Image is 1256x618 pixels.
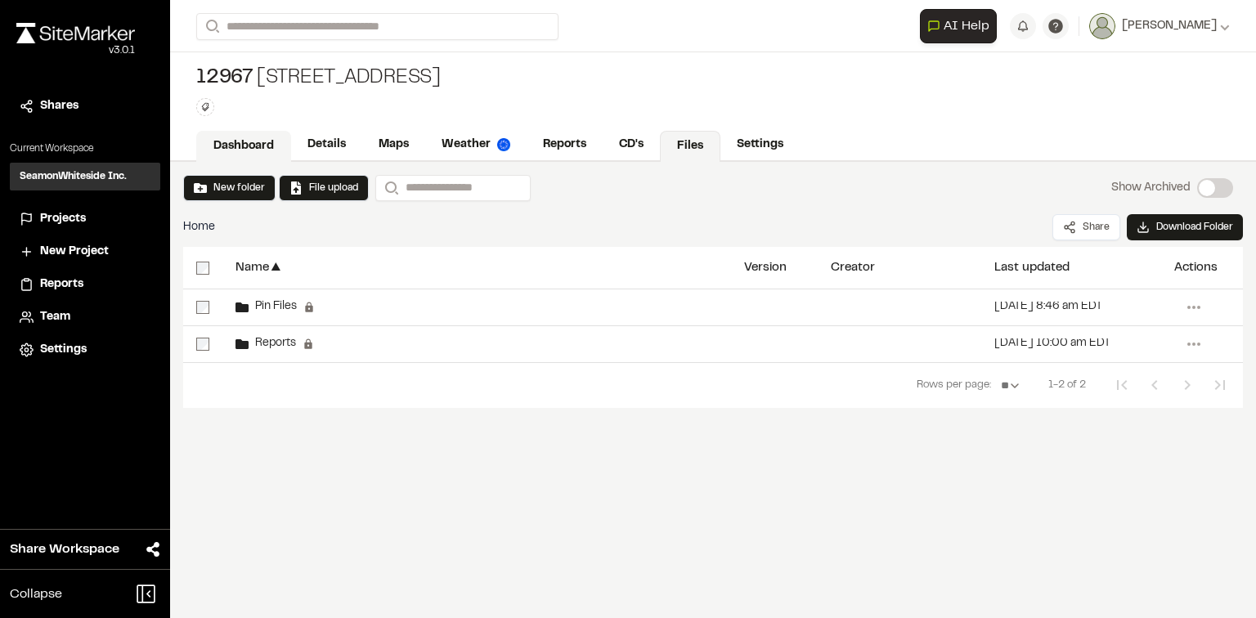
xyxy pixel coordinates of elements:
button: Edit Tags [196,98,214,116]
button: Share [1052,214,1120,240]
span: Shares [40,97,78,115]
button: Search [196,13,226,40]
div: Open AI Assistant [920,9,1003,43]
div: Creator [831,262,875,274]
a: Shares [20,97,150,115]
p: Show Archived [1111,179,1191,197]
span: Rows per page: [917,378,991,394]
span: Settings [40,341,87,359]
div: Version [744,262,787,274]
button: First Page [1106,369,1138,401]
button: Previous Page [1138,369,1171,401]
div: Name [235,262,269,274]
span: Home [183,218,215,236]
div: Actions [1174,262,1218,274]
img: User [1089,13,1115,39]
span: Share Workspace [10,540,119,559]
div: [DATE] 8:46 am EDT [994,302,1102,312]
a: Weather [425,129,527,160]
a: Team [20,308,150,326]
input: select-all-rows [196,262,209,275]
div: Last updated [994,262,1070,274]
select: Rows per page: [994,369,1029,402]
span: AI Help [944,16,989,36]
input: select-row-9efeab314f938be9ce67 [196,301,209,314]
div: Reports [235,338,314,351]
button: Last Page [1204,369,1236,401]
button: File upload [279,175,369,201]
span: New Project [40,243,109,261]
a: Files [660,131,720,162]
img: precipai.png [497,138,510,151]
button: Open AI Assistant [920,9,997,43]
nav: breadcrumb [183,218,215,236]
button: File upload [289,181,358,195]
div: [DATE] 10:00 am EDT [994,338,1110,349]
div: Pin Files [235,301,315,314]
a: Reports [527,129,603,160]
span: Team [40,308,70,326]
a: Settings [720,129,800,160]
span: Pin Files [249,302,297,312]
a: Settings [20,341,150,359]
span: [PERSON_NAME] [1122,17,1217,35]
span: Collapse [10,584,62,604]
h3: SeamonWhiteside Inc. [20,169,127,184]
button: Download Folder [1127,214,1243,240]
button: [PERSON_NAME] [1089,13,1230,39]
a: Projects [20,210,150,228]
a: New Project [20,243,150,261]
span: Reports [40,275,83,293]
div: Oh geez...please don't... [16,43,135,58]
span: Reports [249,338,296,349]
button: New folder [183,175,276,201]
button: New folder [194,181,265,195]
a: Details [291,129,362,160]
a: CD's [603,129,660,160]
a: Dashboard [196,131,291,162]
button: Search [375,175,405,201]
img: rebrand.png [16,23,135,43]
a: Reports [20,275,150,293]
span: 12967 [196,65,253,92]
a: Maps [362,129,425,160]
div: select-all-rowsName▲VersionCreatorLast updatedActionsselect-row-9efeab314f938be9ce67Pin Files[DAT... [183,247,1243,492]
span: 1-2 of 2 [1048,378,1086,394]
input: select-row-cc931df03b4b93a07993 [196,338,209,351]
div: [STREET_ADDRESS] [196,65,441,92]
p: Current Workspace [10,141,160,156]
button: Next Page [1171,369,1204,401]
span: Projects [40,210,86,228]
span: ▲ [269,260,283,275]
